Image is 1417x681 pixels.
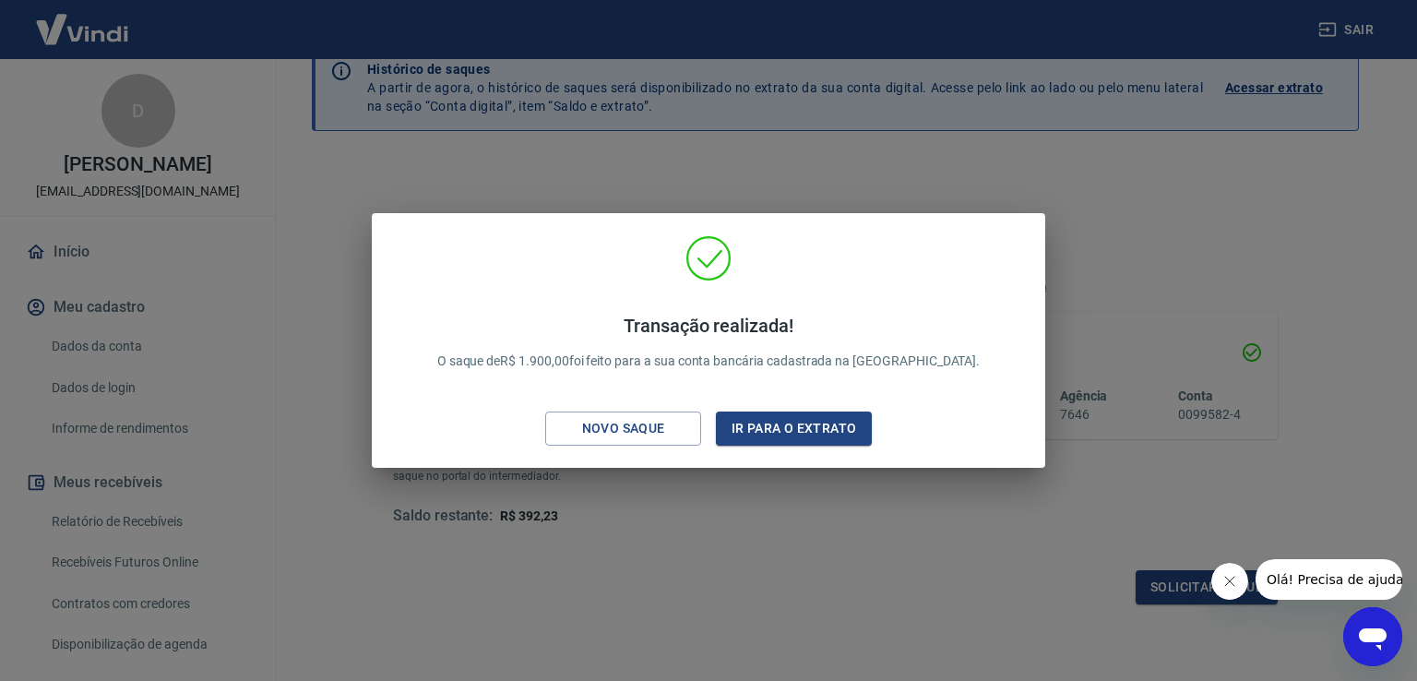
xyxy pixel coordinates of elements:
iframe: Mensagem da empresa [1256,559,1402,600]
iframe: Botão para abrir a janela de mensagens [1343,607,1402,666]
iframe: Fechar mensagem [1211,563,1248,600]
h4: Transação realizada! [437,315,981,337]
div: Novo saque [560,417,687,440]
span: Olá! Precisa de ajuda? [11,13,155,28]
button: Novo saque [545,412,701,446]
p: O saque de R$ 1.900,00 foi feito para a sua conta bancária cadastrada na [GEOGRAPHIC_DATA]. [437,315,981,371]
button: Ir para o extrato [716,412,872,446]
